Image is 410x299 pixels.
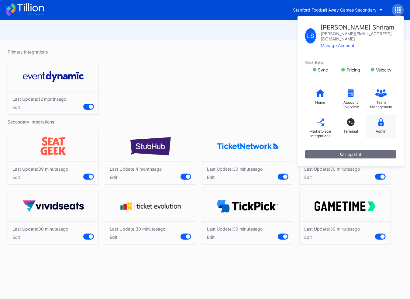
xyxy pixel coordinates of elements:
div: Last Update: 39 minutes ago [12,166,68,172]
div: Log Out [340,152,361,157]
div: [PERSON_NAME] Shriram [321,24,396,31]
div: L S [305,28,316,43]
button: Stanford Football Away Games Secondary [288,4,387,16]
img: tevo.svg [120,202,181,210]
div: Edit [12,105,66,110]
img: seatGeek.svg [23,137,84,155]
img: ticketNetwork.png [217,143,278,149]
div: Last Update: 30 minutes ago [207,226,263,231]
div: Last Update: 30 minutes ago [110,226,165,231]
img: vividSeats.svg [23,200,84,212]
img: TickPick_logo.svg [217,200,278,213]
div: Edit [304,175,360,180]
div: Last Update: 30 minutes ago [304,166,360,172]
div: Last Update: 30 minutes ago [207,166,263,172]
div: Manage Account [321,43,396,48]
div: Last Update: 30 minutes ago [304,226,360,231]
div: Edit [207,175,263,180]
img: eventDynamic.svg [23,71,84,82]
div: Stanford Football Away Games Secondary [293,7,377,12]
div: Last Update: 30 minutes ago [12,226,68,231]
img: stubHub.svg [120,137,181,155]
div: Edit [304,235,360,240]
div: Admin [376,129,387,134]
div: Edit [12,235,68,240]
div: Marketplace Integrations [308,129,332,138]
div: Client Status [305,61,396,64]
div: Edit [207,235,263,240]
div: Edit [110,175,162,180]
div: Last Update: 12 months ago [12,96,66,102]
div: Primary Integrations [8,48,402,56]
div: Velocity [376,67,391,72]
div: Edit [110,235,165,240]
div: [PERSON_NAME][EMAIL_ADDRESS][DOMAIN_NAME] [321,31,396,41]
div: Account Overview [339,100,363,109]
div: Pricing [346,67,360,72]
div: T_ [347,118,355,126]
img: gametime.svg [315,201,376,211]
div: Edit [12,175,68,180]
div: Sync [318,67,328,72]
div: Last Update: 4 months ago [110,166,162,172]
div: Terminal [343,129,358,134]
div: Secondary Integrations [8,118,402,126]
div: Team Management [369,100,393,109]
div: Home [315,100,326,105]
button: Log Out [305,150,396,158]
